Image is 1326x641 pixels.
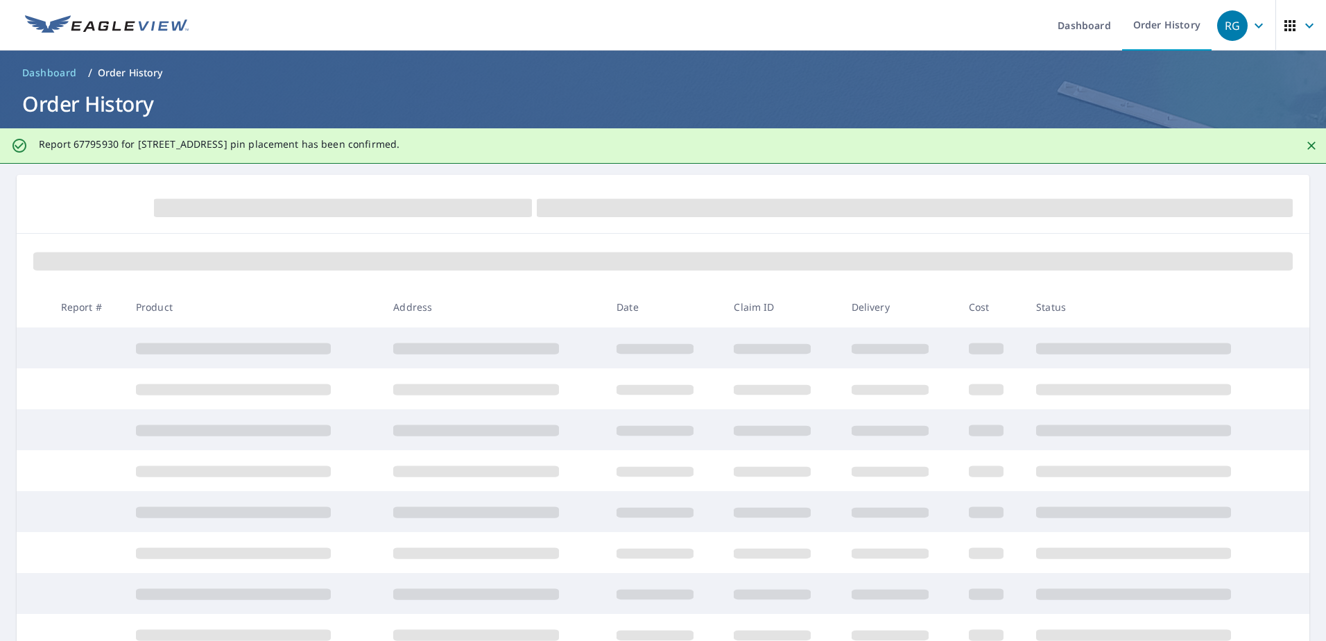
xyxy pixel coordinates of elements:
[841,287,958,327] th: Delivery
[25,15,189,36] img: EV Logo
[1302,137,1320,155] button: Close
[50,287,125,327] th: Report #
[98,66,163,80] p: Order History
[125,287,383,327] th: Product
[88,65,92,81] li: /
[958,287,1025,327] th: Cost
[39,138,399,151] p: Report 67795930 for [STREET_ADDRESS] pin placement has been confirmed.
[17,62,1309,84] nav: breadcrumb
[382,287,605,327] th: Address
[723,287,840,327] th: Claim ID
[605,287,723,327] th: Date
[22,66,77,80] span: Dashboard
[1217,10,1248,41] div: RG
[17,89,1309,118] h1: Order History
[17,62,83,84] a: Dashboard
[1025,287,1283,327] th: Status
